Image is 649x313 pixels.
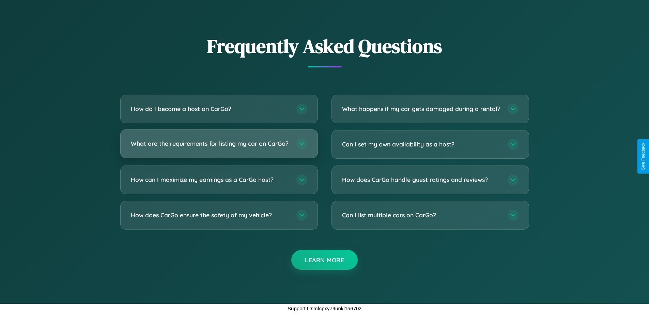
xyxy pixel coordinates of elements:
[641,143,646,170] div: Give Feedback
[342,211,501,219] h3: Can I list multiple cars on CarGo?
[120,33,529,59] h2: Frequently Asked Questions
[342,175,501,184] h3: How does CarGo handle guest ratings and reviews?
[288,304,361,313] p: Support ID: mfcpxy79unkl1a670z
[291,250,358,270] button: Learn More
[131,139,290,148] h3: What are the requirements for listing my car on CarGo?
[131,175,290,184] h3: How can I maximize my earnings as a CarGo host?
[342,140,501,148] h3: Can I set my own availability as a host?
[342,105,501,113] h3: What happens if my car gets damaged during a rental?
[131,211,290,219] h3: How does CarGo ensure the safety of my vehicle?
[131,105,290,113] h3: How do I become a host on CarGo?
